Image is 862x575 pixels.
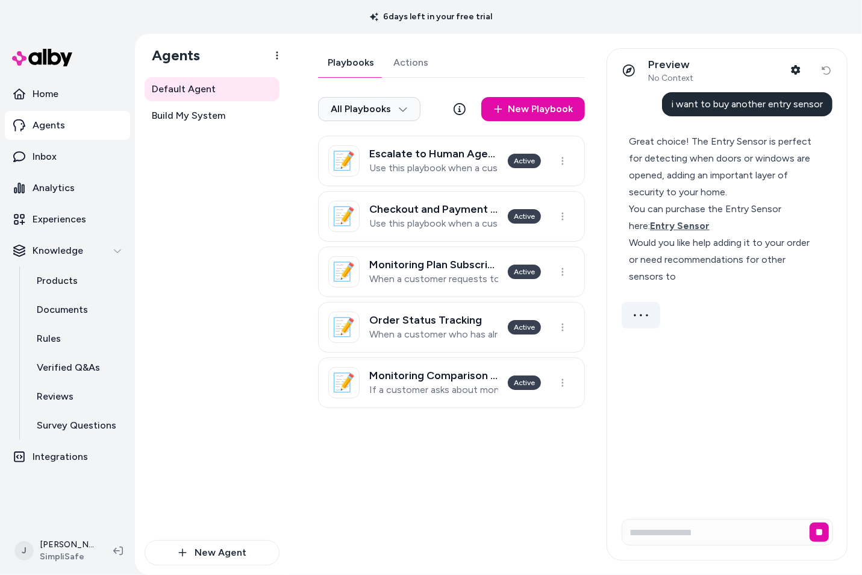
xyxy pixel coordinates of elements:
div: You can purchase the Entry Sensor here: [629,201,815,234]
span: No Context [648,73,693,84]
button: New Agent [145,540,280,565]
div: 📝 [328,256,360,287]
a: Survey Questions [25,411,130,440]
button: Playbooks [318,48,384,77]
h1: Agents [142,46,200,64]
p: Survey Questions [37,418,116,433]
h3: Monitoring Plan Subscription Change [369,259,498,271]
a: Inbox [5,142,130,171]
div: 📝 [328,145,360,177]
input: Write your prompt here [622,519,833,545]
button: Actions [384,48,438,77]
p: Documents [37,303,88,317]
span: Default Agent [152,82,216,96]
a: Integrations [5,442,130,471]
p: When a customer requests to cancel, downgrade, upgrade, suspend or change their monitoring plan s... [369,273,498,285]
h3: Order Status Tracking [369,314,498,326]
a: Analytics [5,174,130,203]
div: Active [508,209,541,224]
p: Preview [648,58,693,72]
div: Would you like help adding it to your order or need recommendations for other sensors to [629,234,815,285]
p: Products [37,274,78,288]
p: Use this playbook when a customer says "talk to someone" "talk to a real person" "speak with cust... [369,162,498,174]
span: Build My System [152,108,225,123]
a: 📝Escalate to Human AgentUse this playbook when a customer says "talk to someone" "talk to a real ... [318,136,585,186]
img: alby Logo [12,49,72,66]
p: Inbox [33,149,57,164]
p: Analytics [33,181,75,195]
a: 📝Checkout and Payment AssistanceUse this playbook when a customer is having trouble completing th... [318,191,585,242]
a: Home [5,80,130,108]
a: 📝Monitoring Plan Subscription ChangeWhen a customer requests to cancel, downgrade, upgrade, suspe... [318,247,585,297]
button: Knowledge [5,236,130,265]
a: Agents [5,111,130,140]
button: All Playbooks [318,97,420,121]
button: J[PERSON_NAME]SimpliSafe [7,532,104,570]
p: 6 days left in your free trial [363,11,499,23]
p: Agents [33,118,65,133]
a: Verified Q&As [25,353,130,382]
a: Reviews [25,382,130,411]
div: Active [508,320,541,335]
div: 📝 [328,201,360,232]
div: Great choice! The Entry Sensor is perfect for detecting when doors or windows are opened, adding ... [629,133,815,201]
h3: Escalate to Human Agent [369,148,498,160]
a: New Playbook [481,97,585,121]
p: Experiences [33,212,86,227]
p: If a customer asks about monitoring plan options, what monitoring plans are available, or monitor... [369,384,498,396]
p: Rules [37,331,61,346]
a: Experiences [5,205,130,234]
span: J [14,541,34,561]
span: SimpliSafe [40,551,94,563]
div: Active [508,375,541,390]
p: Integrations [33,450,88,464]
div: 📝 [328,367,360,398]
h3: Checkout and Payment Assistance [369,203,498,215]
p: Home [33,87,58,101]
p: When a customer who has already purchased a system wants to track or change the status of their e... [369,328,498,341]
a: Rules [25,324,130,353]
a: 📝Order Status TrackingWhen a customer who has already purchased a system wants to track or change... [318,302,585,353]
button: Stop generating [810,523,829,542]
p: [PERSON_NAME] [40,539,94,551]
div: 📝 [328,312,360,343]
a: Build My System [145,104,280,128]
p: Knowledge [33,244,83,258]
a: Documents [25,295,130,324]
p: Verified Q&As [37,360,100,375]
a: Default Agent [145,77,280,101]
a: 📝Monitoring Comparison 3.0If a customer asks about monitoring plan options, what monitoring plans... [318,357,585,408]
p: Use this playbook when a customer is having trouble completing the checkout process to purchase t... [369,218,498,230]
p: Reviews [37,389,73,404]
h3: Monitoring Comparison 3.0 [369,369,498,382]
div: Active [508,265,541,279]
span: i want to buy another entry sensor [672,98,823,110]
div: Active [508,154,541,168]
span: All Playbooks [331,103,408,115]
span: Entry Sensor [650,220,710,231]
a: Products [25,266,130,295]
